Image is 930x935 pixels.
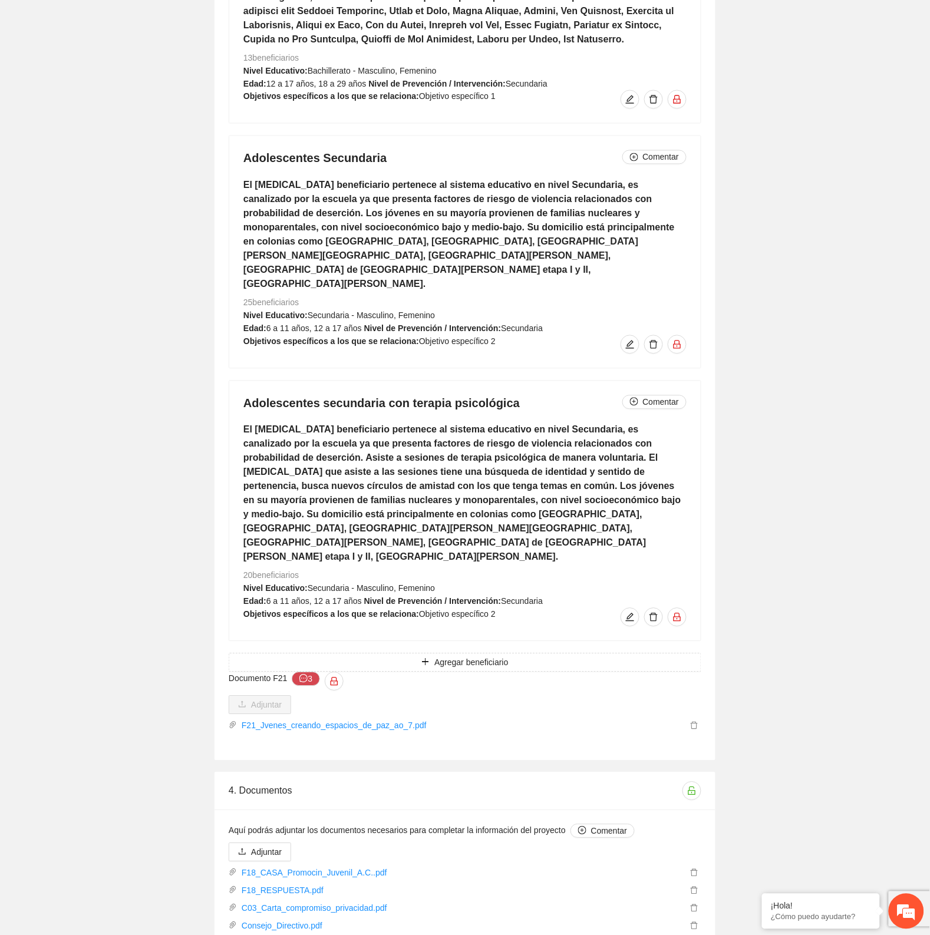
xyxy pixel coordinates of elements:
[501,597,543,606] span: Secundaria
[243,298,299,308] span: 25 beneficiarios
[621,95,639,104] span: edit
[229,672,344,691] span: Documento F21
[6,322,225,363] textarea: Escriba su mensaje y pulse “Intro”
[570,824,635,838] button: Aquí podrás adjuntar los documentos necesarios para completar la información del proyecto
[645,613,662,622] span: delete
[688,722,701,730] span: delete
[292,672,320,686] button: Documento F21lock
[622,395,687,409] button: plus-circleComentar
[644,608,663,627] button: delete
[251,846,282,859] span: Adjuntar
[621,335,639,354] button: edit
[61,60,198,75] div: Chatee con nosotros ahora
[368,79,506,88] strong: Nivel de Prevención / Intervención:
[643,151,679,164] span: Comentar
[364,597,502,606] strong: Nivel de Prevención / Intervención:
[243,610,419,619] strong: Objetivos específicos a los que se relaciona:
[243,92,419,101] strong: Objetivos específicos a los que se relaciona:
[668,340,686,349] span: lock
[421,658,430,668] span: plus
[229,848,291,857] span: uploadAdjuntar
[419,337,496,346] span: Objetivo específico 2
[683,787,701,796] span: unlock
[621,608,639,627] button: edit
[229,904,237,912] span: paper-clip
[771,901,871,911] div: ¡Hola!
[645,340,662,349] span: delete
[308,66,437,75] span: Bachillerato - Masculino, Femenino
[237,867,687,880] a: F18_CASA_Promocin_Juvenil_A.C..pdf
[243,584,308,593] strong: Nivel Educativo:
[325,677,343,686] span: lock
[243,150,687,167] h4: Adolescentes Secundaria
[243,53,299,62] span: 13 beneficiarios
[506,79,548,88] span: Secundaria
[621,90,639,109] button: edit
[644,335,663,354] button: delete
[229,921,237,930] span: paper-clip
[645,95,662,104] span: delete
[266,324,362,333] span: 6 a 11 años, 12 a 17 años
[229,886,237,894] span: paper-clip
[621,340,639,349] span: edit
[243,423,687,564] h5: El [MEDICAL_DATA] beneficiario pertenece al sistema educativo en nivel Secundaria, es canalizado ...
[419,92,496,101] span: Objetivo específico 1
[668,95,686,104] span: lock
[229,843,291,862] button: uploadAdjuntar
[243,79,266,88] strong: Edad:
[237,920,687,933] a: Consejo_Directivo.pdf
[243,571,299,580] span: 20 beneficiarios
[229,653,701,672] button: plusAgregar beneficiario
[243,66,308,75] strong: Nivel Educativo:
[682,782,701,801] button: unlock
[771,913,871,921] p: ¿Cómo puedo ayudarte?
[591,825,627,838] span: Comentar
[687,884,701,897] button: delete
[243,395,687,412] h4: Adolescentes secundaria con terapia psicológica
[68,157,163,276] span: Estamos en línea.
[688,869,701,877] span: delete
[668,608,687,627] button: lock
[644,90,663,109] button: delete
[688,904,701,913] span: delete
[237,884,687,897] a: F18_RESPUESTA.pdf
[687,920,701,933] button: delete
[229,701,291,710] span: uploadAdjuntar
[308,311,435,321] span: Secundaria - Masculino, Femenino
[630,398,638,407] span: plus-circle
[419,610,496,619] span: Objetivo específico 2
[266,79,367,88] span: 12 a 17 años, 18 a 29 años
[501,324,543,333] span: Secundaria
[325,672,344,691] button: Documento F21 message3
[630,153,638,163] span: plus-circle
[193,6,222,34] div: Minimizar ventana de chat en vivo
[229,721,237,729] span: paper-clip
[237,902,687,915] a: C03_Carta_compromiso_privacidad.pdf
[243,179,687,292] h5: El [MEDICAL_DATA] beneficiario pertenece al sistema educativo en nivel Secundaria, es canalizado ...
[308,584,435,593] span: Secundaria - Masculino, Femenino
[687,902,701,915] button: delete
[687,719,701,732] button: delete
[238,848,246,857] span: upload
[229,774,681,808] div: 4. Documentos
[237,719,687,732] a: F21_Jvenes_creando_espacios_de_paz_ao_7.pdf
[688,887,701,895] span: delete
[229,696,291,715] button: uploadAdjuntar
[688,922,701,930] span: delete
[243,337,419,346] strong: Objetivos específicos a los que se relaciona:
[266,597,362,606] span: 6 a 11 años, 12 a 17 años
[622,150,687,164] button: plus-circleComentar
[229,824,635,838] span: Aquí podrás adjuntar los documentos necesarios para completar la información del proyecto
[668,90,687,109] button: lock
[243,311,308,321] strong: Nivel Educativo:
[243,597,266,606] strong: Edad:
[643,396,679,409] span: Comentar
[578,827,586,836] span: plus-circle
[434,656,508,669] span: Agregar beneficiario
[668,335,687,354] button: lock
[687,867,701,880] button: delete
[229,868,237,877] span: paper-clip
[668,613,686,622] span: lock
[243,324,266,333] strong: Edad:
[621,613,639,622] span: edit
